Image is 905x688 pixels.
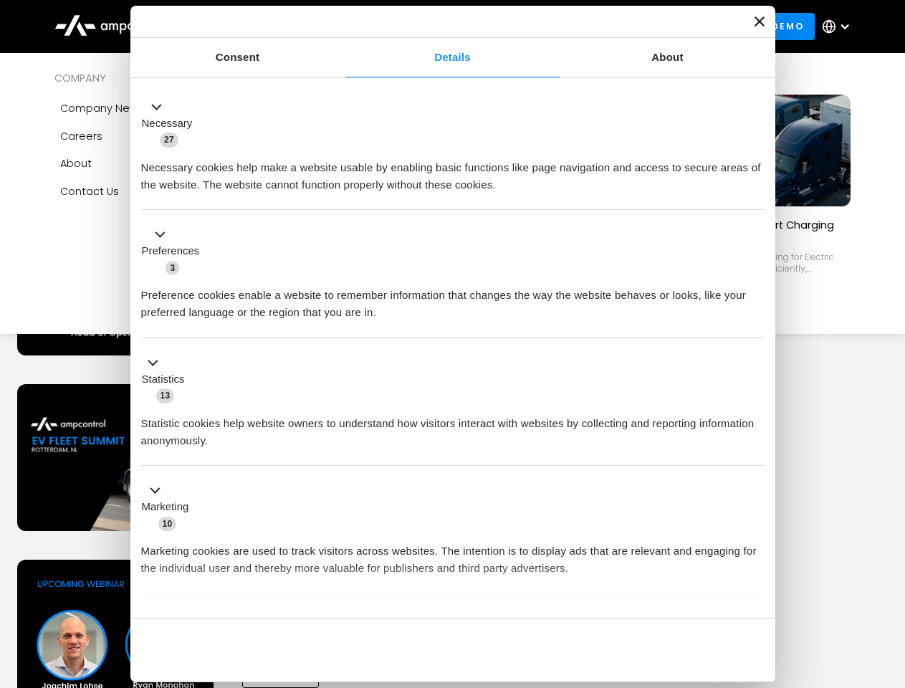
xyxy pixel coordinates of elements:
span: 10 [158,517,177,531]
span: 3 [166,261,179,275]
a: Consent [130,38,345,77]
div: Careers [60,128,102,144]
a: Contact Us [54,178,232,205]
button: Statistics (13) [141,354,193,404]
a: Details [345,38,560,77]
button: Close banner [755,16,765,27]
div: Contact Us [60,183,119,199]
a: Company news [54,95,232,122]
span: 13 [156,388,175,403]
div: Marketing cookies are used to track visitors across websites. The intention is to display ads tha... [141,532,765,577]
button: Okay [558,629,764,671]
a: About [560,38,775,77]
a: About [54,150,232,177]
label: Preferences [142,243,200,259]
label: Statistics [142,371,185,388]
button: Preferences (3) [141,226,209,277]
label: Necessary [142,115,193,132]
div: Statistic cookies help website owners to understand how visitors interact with websites by collec... [141,404,765,449]
div: COMPANY [54,70,232,86]
div: Company news [60,100,144,116]
div: About [60,156,92,171]
button: Marketing (10) [141,482,198,532]
div: Necessary cookies help make a website usable by enabling basic functions like page navigation and... [141,148,765,193]
button: Unclassified (2) [141,610,259,628]
a: Careers [54,123,232,150]
span: 2 [236,612,250,626]
div: Preference cookies enable a website to remember information that changes the way the website beha... [141,276,765,321]
span: 27 [160,133,178,147]
label: Marketing [142,499,189,515]
button: Necessary (27) [141,98,201,148]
